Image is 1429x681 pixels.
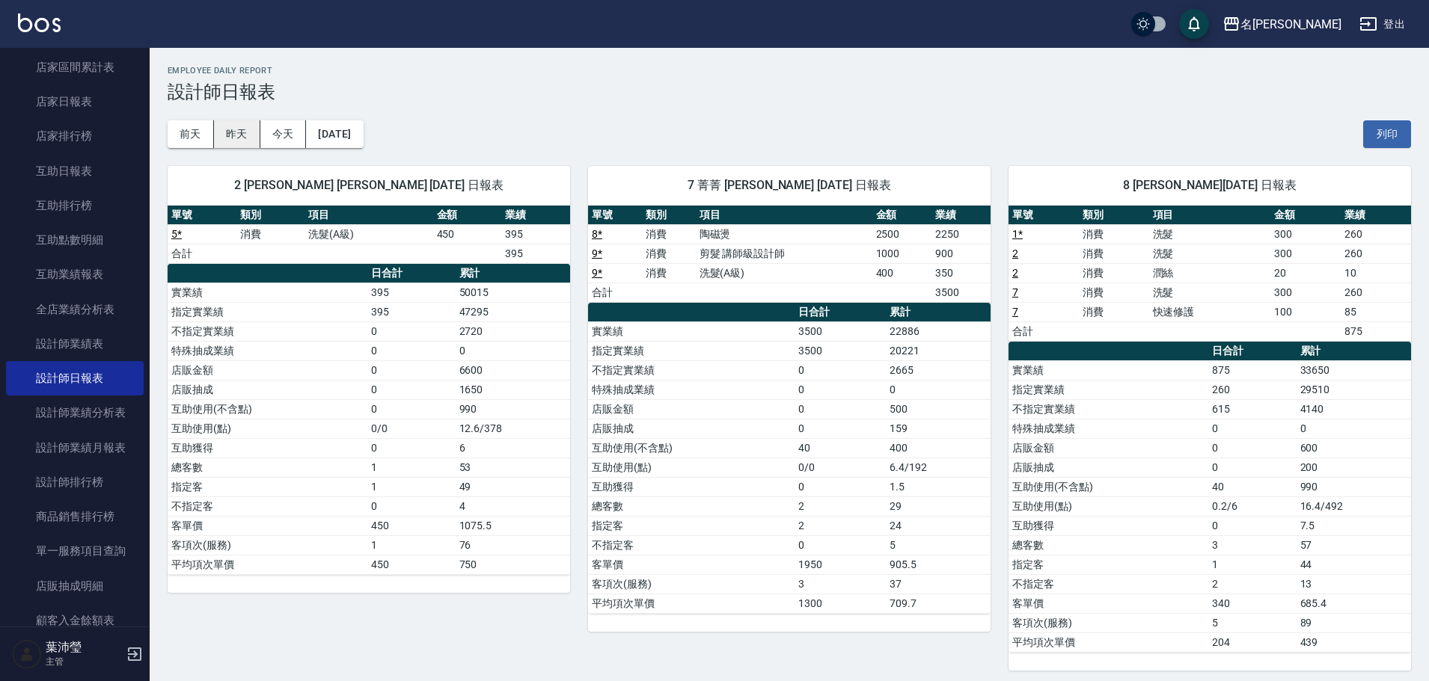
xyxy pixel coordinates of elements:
[168,120,214,148] button: 前天
[795,555,886,574] td: 1950
[1297,342,1411,361] th: 累計
[168,477,367,496] td: 指定客
[1079,224,1149,244] td: 消費
[168,496,367,516] td: 不指定客
[168,244,236,263] td: 合計
[168,360,367,380] td: 店販金額
[588,438,795,457] td: 互助使用(不含點)
[168,302,367,321] td: 指定實業績
[1009,342,1411,653] table: a dense table
[1353,10,1411,38] button: 登出
[6,534,144,568] a: 單一服務項目查詢
[795,303,886,322] th: 日合計
[1009,555,1208,574] td: 指定客
[46,655,122,668] p: 主管
[1297,632,1411,652] td: 439
[305,206,432,225] th: 項目
[367,264,456,283] th: 日合計
[1208,342,1297,361] th: 日合計
[588,574,795,594] td: 客項次(服務)
[1270,224,1341,244] td: 300
[168,380,367,399] td: 店販抽成
[588,419,795,438] td: 店販抽成
[886,360,991,380] td: 2665
[1341,244,1411,263] td: 260
[696,263,872,283] td: 洗髮(A級)
[588,477,795,496] td: 互助獲得
[588,516,795,535] td: 指定客
[501,244,570,263] td: 395
[642,224,696,244] td: 消費
[1149,263,1271,283] td: 潤絲
[606,178,973,193] span: 7 菁菁 [PERSON_NAME] [DATE] 日報表
[12,639,42,669] img: Person
[367,360,456,380] td: 0
[367,496,456,516] td: 0
[456,321,570,341] td: 2720
[795,516,886,535] td: 2
[456,360,570,380] td: 6600
[168,206,570,264] table: a dense table
[1149,283,1271,302] td: 洗髮
[1009,457,1208,477] td: 店販抽成
[1009,535,1208,555] td: 總客數
[795,419,886,438] td: 0
[1179,9,1209,39] button: save
[642,263,696,283] td: 消費
[168,516,367,535] td: 客單價
[1012,286,1018,298] a: 7
[306,120,363,148] button: [DATE]
[1026,178,1393,193] span: 8 [PERSON_NAME][DATE] 日報表
[1009,438,1208,457] td: 店販金額
[886,399,991,419] td: 500
[696,244,872,263] td: 剪髮 講師級設計師
[6,119,144,153] a: 店家排行榜
[795,535,886,555] td: 0
[168,264,570,575] table: a dense table
[1341,206,1411,225] th: 業績
[1270,244,1341,263] td: 300
[1270,283,1341,302] td: 300
[588,283,642,302] td: 合計
[501,206,570,225] th: 業績
[1012,267,1018,279] a: 2
[168,341,367,360] td: 特殊抽成業績
[886,574,991,594] td: 37
[456,264,570,283] th: 累計
[1341,283,1411,302] td: 260
[1297,516,1411,535] td: 7.5
[6,84,144,119] a: 店家日報表
[588,535,795,555] td: 不指定客
[168,535,367,555] td: 客項次(服務)
[588,303,991,614] table: a dense table
[236,206,305,225] th: 類別
[456,496,570,516] td: 4
[367,302,456,321] td: 395
[305,224,432,244] td: 洗髮(A級)
[456,399,570,419] td: 990
[1079,283,1149,302] td: 消費
[6,188,144,223] a: 互助排行榜
[1208,555,1297,574] td: 1
[6,154,144,188] a: 互助日報表
[1009,321,1079,341] td: 合計
[367,555,456,574] td: 450
[795,341,886,360] td: 3500
[6,465,144,499] a: 設計師排行榜
[367,438,456,457] td: 0
[1363,120,1411,148] button: 列印
[456,477,570,496] td: 49
[795,496,886,516] td: 2
[1270,206,1341,225] th: 金額
[367,380,456,399] td: 0
[696,224,872,244] td: 陶磁燙
[886,594,991,613] td: 709.7
[1149,206,1271,225] th: 項目
[168,438,367,457] td: 互助獲得
[1009,613,1208,632] td: 客項次(服務)
[456,341,570,360] td: 0
[1079,206,1149,225] th: 類別
[456,380,570,399] td: 1650
[795,594,886,613] td: 1300
[168,321,367,341] td: 不指定實業績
